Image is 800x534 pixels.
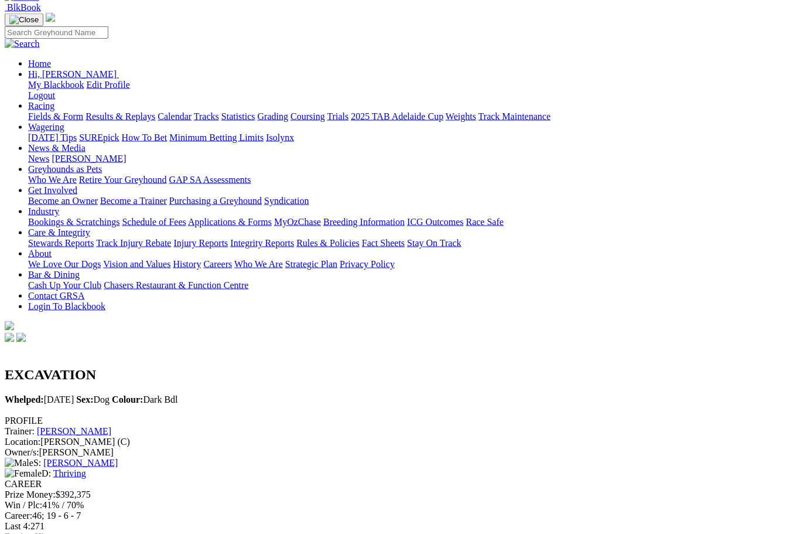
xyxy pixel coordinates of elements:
[28,69,119,79] a: Hi, [PERSON_NAME]
[5,479,795,489] div: CAREER
[122,217,186,227] a: Schedule of Fees
[46,13,55,22] img: logo-grsa-white.png
[96,238,171,248] a: Track Injury Rebate
[28,69,117,79] span: Hi, [PERSON_NAME]
[37,426,111,436] a: [PERSON_NAME]
[290,111,325,121] a: Coursing
[327,111,348,121] a: Trials
[5,426,35,436] span: Trainer:
[5,416,795,426] div: PROFILE
[5,394,74,404] span: [DATE]
[112,394,177,404] span: Dark Bdl
[5,26,108,39] input: Search
[28,301,105,311] a: Login To Blackbook
[169,196,262,206] a: Purchasing a Greyhound
[28,185,77,195] a: Get Involved
[7,2,41,12] span: BlkBook
[28,132,795,143] div: Wagering
[28,196,795,206] div: Get Involved
[28,196,98,206] a: Become an Owner
[28,249,52,259] a: About
[203,259,232,269] a: Careers
[28,80,84,90] a: My Blackbook
[221,111,255,121] a: Statistics
[28,90,55,100] a: Logout
[5,458,41,468] span: S:
[5,333,14,342] img: facebook.svg
[5,468,51,478] span: D:
[28,227,90,237] a: Care & Integrity
[5,468,42,479] img: Female
[28,101,54,111] a: Racing
[5,394,44,404] b: Whelped:
[28,259,795,270] div: About
[87,80,130,90] a: Edit Profile
[5,500,42,510] span: Win / Plc:
[28,59,51,69] a: Home
[169,175,251,185] a: GAP SA Assessments
[234,259,283,269] a: Who We Are
[5,458,33,468] img: Male
[28,270,80,280] a: Bar & Dining
[5,437,795,447] div: [PERSON_NAME] (C)
[28,175,795,185] div: Greyhounds as Pets
[28,175,77,185] a: Who We Are
[5,521,795,532] div: 271
[104,280,248,290] a: Chasers Restaurant & Function Centre
[478,111,551,121] a: Track Maintenance
[296,238,360,248] a: Rules & Policies
[28,80,795,101] div: Hi, [PERSON_NAME]
[28,154,795,164] div: News & Media
[100,196,167,206] a: Become a Trainer
[76,394,93,404] b: Sex:
[258,111,288,121] a: Grading
[264,196,309,206] a: Syndication
[340,259,395,269] a: Privacy Policy
[407,238,461,248] a: Stay On Track
[103,259,170,269] a: Vision and Values
[28,259,101,269] a: We Love Our Dogs
[351,111,443,121] a: 2025 TAB Adelaide Cup
[169,132,264,142] a: Minimum Betting Limits
[28,122,64,132] a: Wagering
[5,367,795,383] h2: EXCAVATION
[5,447,39,457] span: Owner/s:
[466,217,503,227] a: Race Safe
[173,259,201,269] a: History
[285,259,337,269] a: Strategic Plan
[28,217,119,227] a: Bookings & Scratchings
[5,13,43,26] button: Toggle navigation
[5,39,40,49] img: Search
[446,111,476,121] a: Weights
[173,238,228,248] a: Injury Reports
[28,132,77,142] a: [DATE] Tips
[274,217,321,227] a: MyOzChase
[28,143,86,153] a: News & Media
[28,111,795,122] div: Racing
[188,217,272,227] a: Applications & Forms
[230,238,294,248] a: Integrity Reports
[5,447,795,458] div: [PERSON_NAME]
[79,175,167,185] a: Retire Your Greyhound
[5,521,30,531] span: Last 4:
[5,489,56,499] span: Prize Money:
[28,206,59,216] a: Industry
[28,111,83,121] a: Fields & Form
[28,164,102,174] a: Greyhounds as Pets
[5,321,14,331] img: logo-grsa-white.png
[52,154,126,164] a: [PERSON_NAME]
[28,291,84,301] a: Contact GRSA
[362,238,405,248] a: Fact Sheets
[86,111,155,121] a: Results & Replays
[407,217,463,227] a: ICG Outcomes
[5,511,32,521] span: Career:
[5,437,40,447] span: Location:
[43,458,118,468] a: [PERSON_NAME]
[5,489,795,500] div: $392,375
[266,132,294,142] a: Isolynx
[28,217,795,227] div: Industry
[323,217,405,227] a: Breeding Information
[5,511,795,521] div: 46; 19 - 6 - 7
[158,111,192,121] a: Calendar
[5,2,41,12] a: BlkBook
